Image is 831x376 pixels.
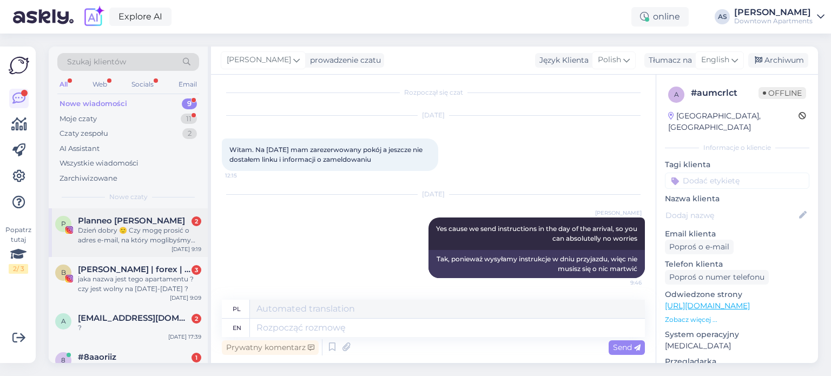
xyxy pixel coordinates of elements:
[78,226,201,245] div: Dzień dobry 🙂 Czy mogę prosić o adres e-mail, na który moglibyśmy przesłać naszą ofertę?
[225,171,266,180] span: 12:15
[665,193,809,205] p: Nazwa klienta
[665,301,750,311] a: [URL][DOMAIN_NAME]
[168,333,201,341] div: [DATE] 17:39
[60,128,108,139] div: Czaty zespołu
[109,192,148,202] span: Nowe czaty
[734,8,813,17] div: [PERSON_NAME]
[665,356,809,367] p: Przeglądarka
[129,77,156,91] div: Socials
[172,245,201,253] div: [DATE] 9:19
[233,300,241,318] div: pl
[9,225,28,274] div: Popatrz tutaj
[613,342,641,352] span: Send
[665,340,809,352] p: [MEDICAL_DATA]
[665,289,809,300] p: Odwiedzone strony
[734,17,813,25] div: Downtown Apartments
[715,9,730,24] div: AS
[61,317,66,325] span: a
[306,55,381,66] div: prowadzenie czatu
[665,329,809,340] p: System operacyjny
[78,265,190,274] span: Bartłomiej Ciunel | forex | krypto | inwestycje | trening
[222,340,319,355] div: Prywatny komentarz
[170,294,201,302] div: [DATE] 9:09
[665,173,809,189] input: Dodać etykietę
[78,274,201,294] div: jaka nazwa jest tego apartamentu ? czy jest wolny na [DATE]-[DATE] ?
[222,110,645,120] div: [DATE]
[601,279,642,287] span: 9:46
[182,128,197,139] div: 2
[665,315,809,325] p: Zobacz więcej ...
[535,55,589,66] div: Język Klienta
[109,8,172,26] a: Explore AI
[227,54,291,66] span: [PERSON_NAME]
[78,352,116,362] span: #8aaoriiz
[233,319,241,337] div: en
[665,159,809,170] p: Tagi klienta
[674,90,679,98] span: a
[668,110,799,133] div: [GEOGRAPHIC_DATA], [GEOGRAPHIC_DATA]
[222,189,645,199] div: [DATE]
[90,77,109,91] div: Web
[665,209,797,221] input: Dodaj nazwę
[222,88,645,97] div: Rozpoczął się czat
[665,143,809,153] div: Informacje o kliencie
[665,270,769,285] div: Poproś o numer telefonu
[665,259,809,270] p: Telefon klienta
[192,353,201,362] div: 1
[428,250,645,278] div: Tak, ponieważ wysyłamy instrukcje w dniu przyjazdu, więc nie musisz się o nic martwić
[60,158,138,169] div: Wszystkie wiadomości
[734,8,825,25] a: [PERSON_NAME]Downtown Apartments
[665,228,809,240] p: Email klienta
[759,87,806,99] span: Offline
[181,114,197,124] div: 11
[192,314,201,324] div: 2
[67,56,126,68] span: Szukaj klientów
[595,209,642,217] span: [PERSON_NAME]
[9,264,28,274] div: 2 / 3
[78,216,185,226] span: Planneo Katarzyna Kubacka
[78,313,190,323] span: aflejszar@gmail.com
[60,173,117,184] div: Zarchiwizowane
[61,356,65,364] span: 8
[665,240,734,254] div: Poproś o e-mail
[61,268,66,276] span: B
[60,143,100,154] div: AI Assistant
[701,54,729,66] span: English
[60,98,127,109] div: Nowe wiadomości
[748,53,808,68] div: Archiwum
[61,220,66,228] span: P
[631,7,689,27] div: online
[192,216,201,226] div: 2
[57,77,70,91] div: All
[644,55,692,66] div: Tłumacz na
[229,146,424,163] span: Witam. Na [DATE] mam zarezerwowany pokój a jeszcze nie dostałem linku i informacji o zameldowaniu
[176,77,199,91] div: Email
[436,225,639,242] span: Yes cause we send instructions in the day of the arrival, so you can absolutelly no worries
[691,87,759,100] div: # aumcrlct
[9,55,29,76] img: Askly Logo
[60,114,97,124] div: Moje czaty
[192,265,201,275] div: 3
[82,5,105,28] img: explore-ai
[78,323,201,333] div: ?
[598,54,621,66] span: Polish
[182,98,197,109] div: 9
